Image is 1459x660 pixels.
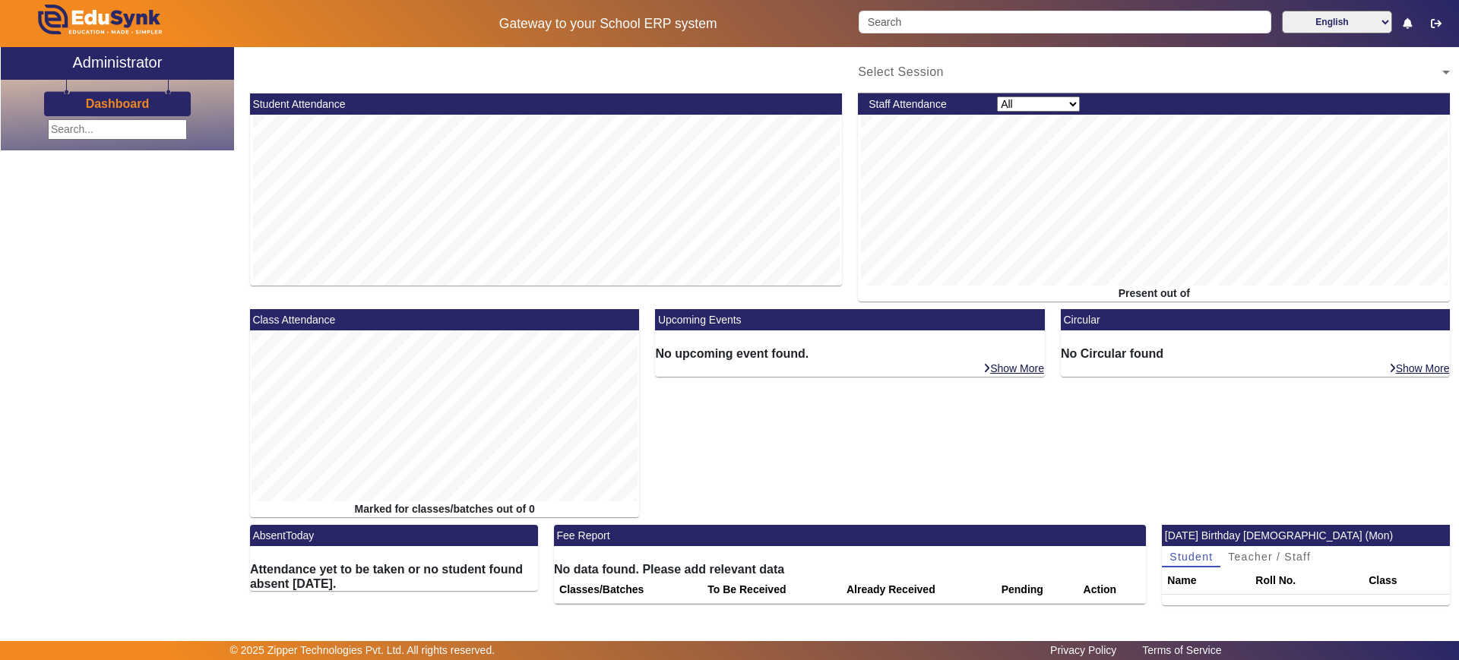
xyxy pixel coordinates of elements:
h6: No data found. Please add relevant data [554,562,1146,576]
mat-card-header: [DATE] Birthday [DEMOGRAPHIC_DATA] (Mon) [1162,525,1450,546]
p: © 2025 Zipper Technologies Pvt. Ltd. All rights reserved. [230,643,495,658]
th: Classes/Batches [554,576,702,604]
span: Teacher / Staff [1228,551,1311,562]
th: Class [1363,567,1450,595]
a: Administrator [1,47,234,80]
mat-card-header: Student Attendance [250,93,842,115]
th: Pending [996,576,1078,604]
h5: Gateway to your School ERP system [373,16,843,32]
mat-card-header: AbsentToday [250,525,538,546]
h2: Administrator [73,53,163,71]
mat-card-header: Fee Report [554,525,1146,546]
th: Action [1078,576,1147,604]
a: Terms of Service [1135,640,1229,660]
input: Search... [48,119,187,140]
span: Student [1169,551,1213,562]
a: Privacy Policy [1043,640,1124,660]
mat-card-header: Class Attendance [250,309,640,330]
mat-card-header: Circular [1061,309,1451,330]
th: Name [1162,567,1250,595]
a: Show More [983,362,1045,375]
a: Dashboard [85,96,150,112]
th: To Be Received [702,576,841,604]
div: Marked for classes/batches out of 0 [250,501,640,517]
h6: No Circular found [1061,346,1451,361]
h6: No upcoming event found. [655,346,1045,361]
span: Select Session [858,65,944,78]
mat-card-header: Upcoming Events [655,309,1045,330]
a: Show More [1388,362,1451,375]
input: Search [859,11,1271,33]
div: Staff Attendance [861,96,989,112]
h6: Attendance yet to be taken or no student found absent [DATE]. [250,562,538,591]
div: Present out of [858,286,1450,302]
h3: Dashboard [86,96,150,111]
th: Roll No. [1250,567,1363,595]
th: Already Received [841,576,996,604]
